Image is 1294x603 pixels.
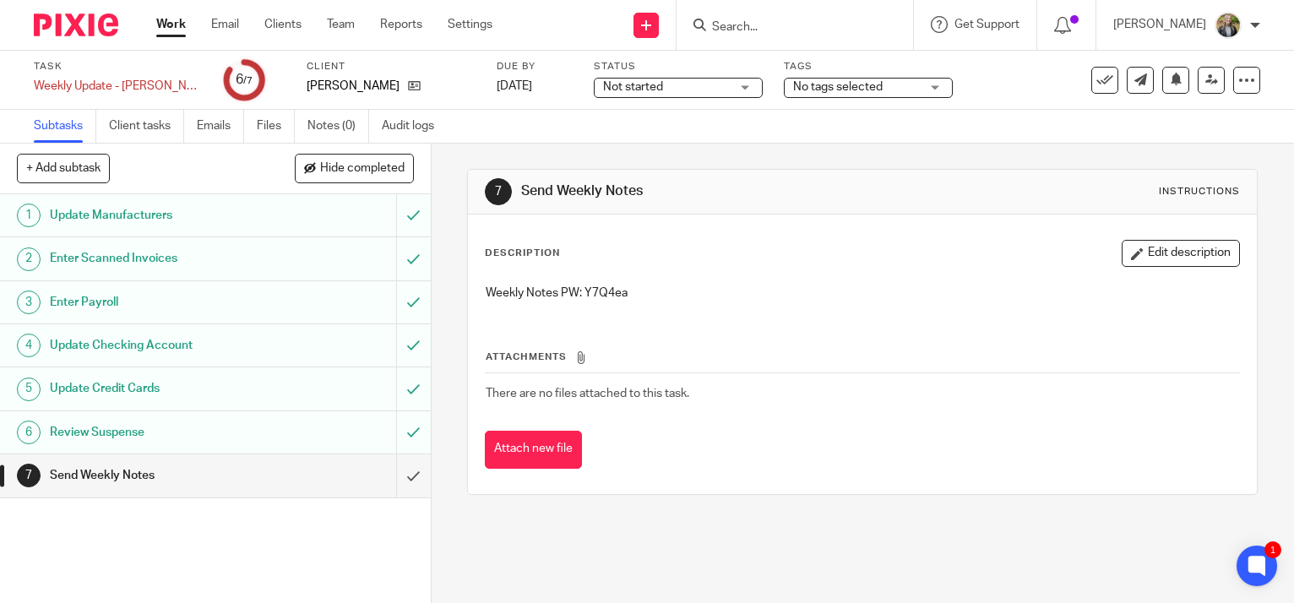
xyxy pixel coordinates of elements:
[954,19,1019,30] span: Get Support
[50,246,269,271] h1: Enter Scanned Invoices
[295,154,414,182] button: Hide completed
[243,76,253,85] small: /7
[17,247,41,271] div: 2
[236,70,253,90] div: 6
[327,16,355,33] a: Team
[17,154,110,182] button: + Add subtask
[307,78,400,95] p: [PERSON_NAME]
[109,110,184,143] a: Client tasks
[1122,240,1240,267] button: Edit description
[17,204,41,227] div: 1
[710,20,862,35] input: Search
[34,60,203,73] label: Task
[793,81,883,93] span: No tags selected
[448,16,492,33] a: Settings
[307,60,476,73] label: Client
[34,14,118,36] img: Pixie
[485,431,582,469] button: Attach new file
[521,182,899,200] h1: Send Weekly Notes
[156,16,186,33] a: Work
[382,110,447,143] a: Audit logs
[486,352,567,361] span: Attachments
[50,203,269,228] h1: Update Manufacturers
[197,110,244,143] a: Emails
[485,247,560,260] p: Description
[784,60,953,73] label: Tags
[17,334,41,357] div: 4
[486,388,689,399] span: There are no files attached to this task.
[50,463,269,488] h1: Send Weekly Notes
[486,285,1239,301] p: Weekly Notes PW: Y7Q4ea
[594,60,763,73] label: Status
[320,162,405,176] span: Hide completed
[211,16,239,33] a: Email
[307,110,369,143] a: Notes (0)
[50,333,269,358] h1: Update Checking Account
[497,80,532,92] span: [DATE]
[1159,185,1240,198] div: Instructions
[50,290,269,315] h1: Enter Payroll
[1113,16,1206,33] p: [PERSON_NAME]
[1264,541,1281,558] div: 1
[497,60,573,73] label: Due by
[34,78,203,95] div: Weekly Update - [PERSON_NAME]
[485,178,512,205] div: 7
[1215,12,1242,39] img: image.jpg
[17,421,41,444] div: 6
[603,81,663,93] span: Not started
[34,110,96,143] a: Subtasks
[50,420,269,445] h1: Review Suspense
[17,291,41,314] div: 3
[34,78,203,95] div: Weekly Update - Wilson
[264,16,302,33] a: Clients
[257,110,295,143] a: Files
[50,376,269,401] h1: Update Credit Cards
[17,464,41,487] div: 7
[17,378,41,401] div: 5
[380,16,422,33] a: Reports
